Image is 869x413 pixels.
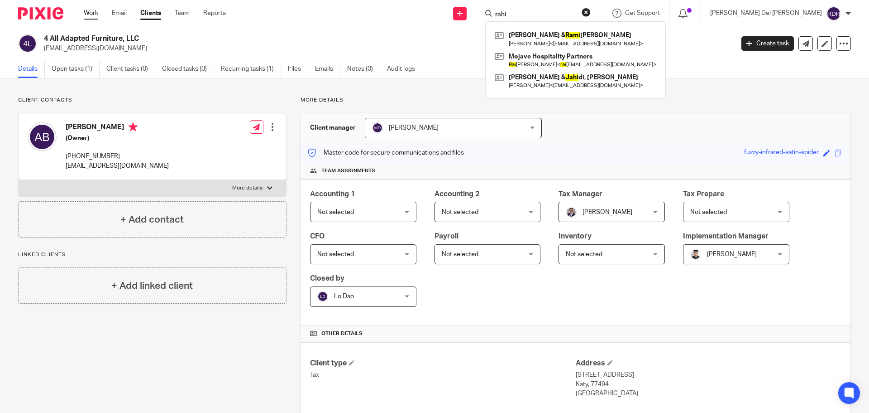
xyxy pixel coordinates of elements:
span: Payroll [434,233,458,240]
span: [PERSON_NAME] [389,125,439,131]
img: svg%3E [372,122,383,133]
a: Notes (0) [347,60,380,78]
span: Other details [321,330,363,337]
span: Not selected [442,251,478,258]
span: Team assignments [321,167,375,175]
img: Pixie [18,7,63,19]
button: Clear [582,8,591,17]
h4: + Add linked client [111,279,193,293]
span: Not selected [317,209,354,215]
span: [PERSON_NAME] [707,251,757,258]
p: [PHONE_NUMBER] [66,152,169,161]
span: Not selected [566,251,602,258]
p: [EMAIL_ADDRESS][DOMAIN_NAME] [44,44,728,53]
span: Closed by [310,275,344,282]
span: CFO [310,233,325,240]
h4: + Add contact [120,213,184,227]
p: More details [301,97,851,104]
p: More details [232,185,263,192]
p: [STREET_ADDRESS] [576,370,841,379]
p: [PERSON_NAME] Del [PERSON_NAME] [710,9,822,18]
h3: Client manager [310,123,356,132]
h4: [PERSON_NAME] [66,122,169,134]
p: Master code for secure communications and files [308,148,464,157]
a: Recurring tasks (1) [221,60,281,78]
a: Audit logs [387,60,422,78]
a: Files [288,60,308,78]
p: Client contacts [18,97,286,104]
h5: (Owner) [66,134,169,143]
a: Reports [203,9,226,18]
a: Emails [315,60,340,78]
div: fuzzy-infrared-satin-spider [744,148,819,158]
h4: Address [576,359,841,368]
img: svg%3E [18,34,37,53]
span: Not selected [690,209,727,215]
img: svg%3E [317,291,328,302]
span: Tax Prepare [683,190,724,198]
p: Katy, 77494 [576,380,841,389]
span: Accounting 1 [310,190,355,198]
p: Tax [310,370,576,379]
span: Lo Dao [334,293,354,300]
span: Implementation Manager [683,233,769,240]
h2: 4 All Adapted Furniture, LLC [44,34,591,44]
a: Create task [741,36,794,51]
input: Search [494,11,576,19]
a: Open tasks (1) [52,60,100,78]
p: [EMAIL_ADDRESS][DOMAIN_NAME] [66,161,169,170]
img: thumbnail_IMG_0720.jpg [566,207,577,218]
p: Linked clients [18,251,286,258]
a: Email [112,9,127,18]
span: Not selected [317,251,354,258]
span: Tax Manager [559,190,602,198]
a: Closed tasks (0) [162,60,214,78]
i: Primary [129,122,138,131]
a: Details [18,60,45,78]
span: Accounting 2 [434,190,479,198]
span: Get Support [625,10,660,16]
img: svg%3E [28,122,57,151]
h4: Client type [310,359,576,368]
a: Team [175,9,190,18]
span: Inventory [559,233,592,240]
span: Not selected [442,209,478,215]
img: svg%3E [826,6,841,21]
p: [GEOGRAPHIC_DATA] [576,389,841,398]
span: [PERSON_NAME] [583,209,632,215]
a: Clients [140,9,161,18]
a: Client tasks (0) [106,60,155,78]
a: Work [84,9,98,18]
img: IMG_0272.png [690,249,701,260]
